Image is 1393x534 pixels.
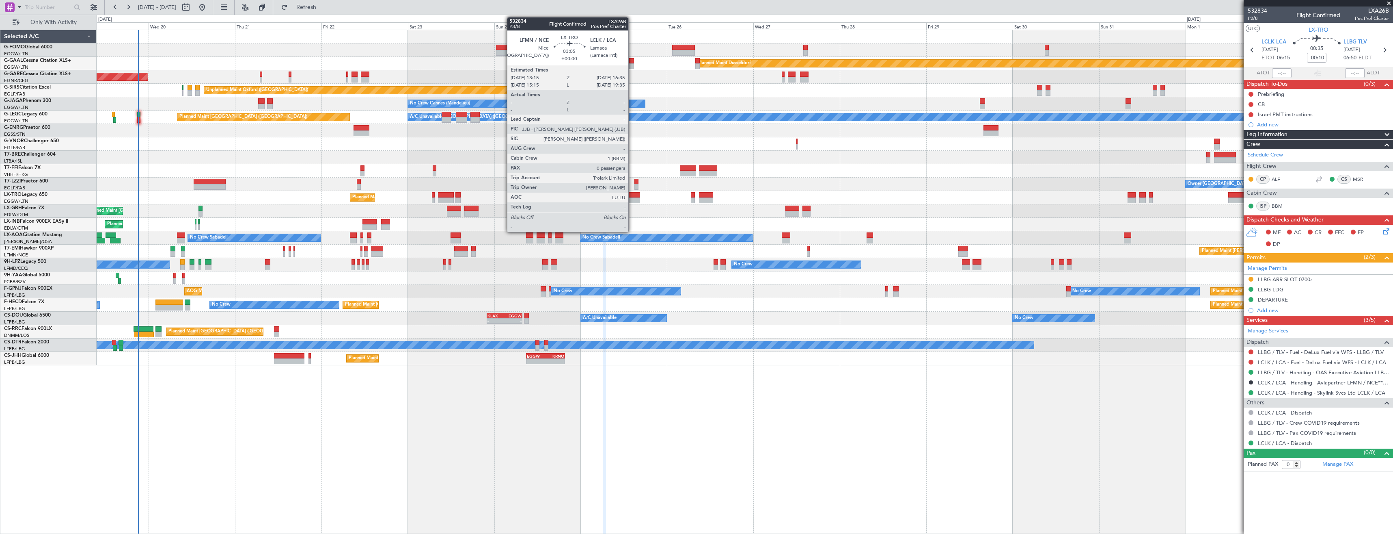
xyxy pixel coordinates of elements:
div: DEPARTURE [1258,296,1288,303]
a: CS-JHHGlobal 6000 [4,353,49,358]
a: FCBB/BZV [4,279,26,285]
span: ALDT [1367,69,1380,77]
span: Dispatch To-Dos [1246,80,1287,89]
span: Only With Activity [21,20,86,25]
a: 9H-LPZLegacy 500 [4,259,46,264]
div: Planned Maint [GEOGRAPHIC_DATA] ([GEOGRAPHIC_DATA]) [1213,285,1341,297]
div: EGGW [527,354,546,358]
a: G-FOMOGlobal 6000 [4,45,52,50]
div: CB [1258,101,1265,108]
a: LTBA/ISL [4,158,22,164]
span: LX-TRO [1309,26,1328,34]
a: LLBG / TLV - Handling - QAS Executive Aviation LLBG / TLV [1258,369,1389,376]
span: (3/5) [1364,316,1376,324]
span: AC [1294,229,1301,237]
span: [DATE] - [DATE] [138,4,176,11]
span: 00:35 [1310,45,1323,53]
span: Flight Crew [1246,162,1277,171]
a: EGGW/LTN [4,64,28,70]
div: Unplanned Maint Oxford ([GEOGRAPHIC_DATA]) [206,84,308,96]
a: LLBG / TLV - Crew COVID19 requirements [1258,419,1360,426]
a: 9H-YAAGlobal 5000 [4,273,50,278]
a: LX-AOACitation Mustang [4,232,62,237]
a: LFPB/LBG [4,359,25,365]
span: G-ENRG [4,125,23,130]
div: Planned Maint Dusseldorf [698,57,751,69]
button: Only With Activity [9,16,88,29]
span: Others [1246,398,1264,408]
a: LCLK / LCA - Dispatch [1258,409,1312,416]
div: Planned Maint [GEOGRAPHIC_DATA] ([GEOGRAPHIC_DATA]) [352,191,480,204]
a: LFPB/LBG [4,319,25,325]
div: LLBG ARR SLOT 0700z [1258,276,1313,283]
span: Pax [1246,449,1255,458]
a: MSR [1353,176,1371,183]
a: LX-INBFalcon 900EX EASy II [4,219,68,224]
span: Cabin Crew [1246,189,1277,198]
div: CP [1256,175,1270,184]
div: Thu 21 [235,22,321,30]
a: LFPB/LBG [4,346,25,352]
a: LX-GBHFalcon 7X [4,206,44,211]
a: LCLK / LCA - Handling - Skylink Svcs Ltd LCLK / LCA [1258,389,1385,396]
div: Mon 25 [580,22,667,30]
a: G-LEGCLegacy 600 [4,112,47,117]
a: BBM [1272,202,1290,210]
span: T7-EMI [4,246,20,251]
span: Dispatch Checks and Weather [1246,215,1324,225]
span: Crew [1246,140,1260,149]
div: Planned Maint [GEOGRAPHIC_DATA] ([GEOGRAPHIC_DATA]) [1213,299,1341,311]
div: AOG Maint Hyères ([GEOGRAPHIC_DATA]-[GEOGRAPHIC_DATA]) [187,285,324,297]
a: G-JAGAPhenom 300 [4,98,51,103]
a: CS-DOUGlobal 6500 [4,313,51,318]
span: G-SIRS [4,85,19,90]
span: (0/3) [1364,80,1376,88]
div: Sun 31 [1099,22,1186,30]
div: Flight Confirmed [1296,11,1340,20]
div: - [546,359,564,364]
a: DNMM/LOS [4,332,29,339]
span: T7-FFI [4,165,18,170]
div: No Crew [1072,285,1091,297]
span: P2/8 [1248,15,1267,22]
span: LXA26B [1355,7,1389,15]
a: F-HECDFalcon 7X [4,300,44,304]
a: EGLF/FAB [4,91,25,97]
a: G-SIRSCitation Excel [4,85,51,90]
span: Pos Pref Charter [1355,15,1389,22]
div: [DATE] [98,16,112,23]
span: G-VNOR [4,139,24,143]
span: F-HECD [4,300,22,304]
div: Planned Maint Geneva (Cointrin) [107,218,174,230]
a: ALF [1272,176,1290,183]
a: LCLK / LCA - Fuel - DeLux Fuel via WFS - LCLK / LCA [1258,359,1386,366]
a: EGSS/STN [4,131,26,137]
div: - [527,359,546,364]
a: EGLF/FAB [4,145,25,151]
input: --:-- [1272,68,1292,78]
span: G-LEGC [4,112,22,117]
a: [PERSON_NAME]/QSA [4,239,52,245]
div: Mon 1 [1186,22,1272,30]
div: Tue 19 [62,22,149,30]
a: T7-FFIFalcon 7X [4,165,41,170]
div: A/C Unavailable [GEOGRAPHIC_DATA] ([GEOGRAPHIC_DATA]) [410,111,542,123]
span: T7-BRE [4,152,21,157]
span: LX-INB [4,219,20,224]
span: F-GPNJ [4,286,22,291]
div: Fri 29 [926,22,1013,30]
div: Owner [GEOGRAPHIC_DATA] ([GEOGRAPHIC_DATA]) [1188,178,1300,190]
a: G-ENRGPraetor 600 [4,125,50,130]
input: Trip Number [25,1,71,13]
div: [DATE] [1187,16,1201,23]
div: Thu 28 [840,22,926,30]
span: G-FOMO [4,45,25,50]
div: Add new [1257,121,1389,128]
label: Planned PAX [1248,460,1278,469]
div: - [487,319,505,323]
a: CS-RRCFalcon 900LX [4,326,52,331]
span: FP [1358,229,1364,237]
a: LCLK / LCA - Handling - Aviapartner LFMN / NCE*****MY HANDLING**** [1258,379,1389,386]
span: 9H-YAA [4,273,22,278]
span: T7-LZZI [4,179,21,184]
